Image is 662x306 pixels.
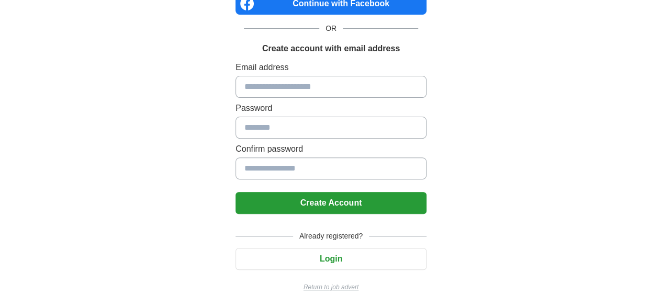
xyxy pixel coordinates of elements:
a: Return to job advert [235,282,427,292]
label: Password [235,102,427,115]
button: Create Account [235,192,427,214]
span: OR [319,23,343,34]
label: Email address [235,61,427,74]
label: Confirm password [235,143,427,155]
h1: Create account with email address [262,42,400,55]
a: Login [235,254,427,263]
button: Login [235,248,427,270]
span: Already registered? [293,231,369,242]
